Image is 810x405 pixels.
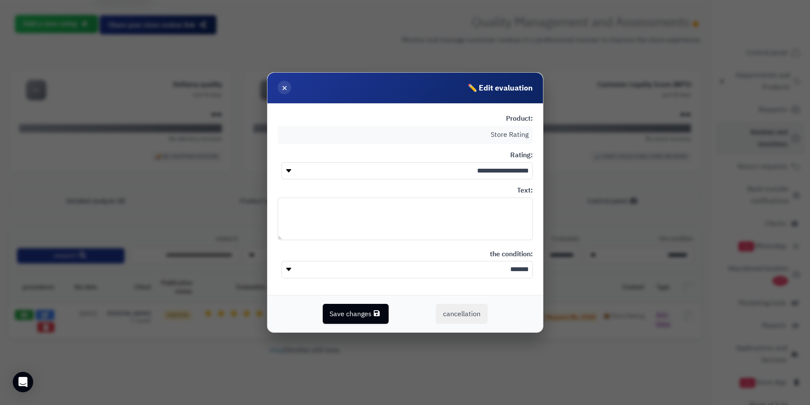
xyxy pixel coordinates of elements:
[517,185,533,195] font: Text:
[510,150,533,160] font: Rating:
[281,80,287,95] font: ×
[468,82,533,93] font: ✏️ Edit evaluation
[490,249,533,259] font: the condition:
[491,130,529,140] font: Store Rating
[323,304,389,324] button: Save changes
[278,81,291,94] button: ×
[506,113,533,124] font: Product:
[13,372,33,392] div: Open Intercom Messenger
[436,304,488,324] button: cancellation
[330,309,372,319] font: Save changes
[443,309,480,319] font: cancellation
